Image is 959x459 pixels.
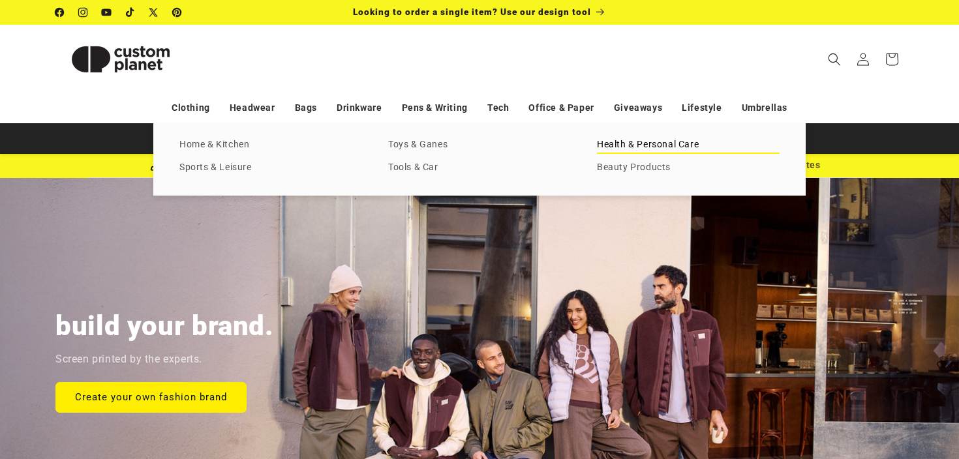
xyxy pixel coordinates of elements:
a: Pens & Writing [402,96,468,119]
a: Umbrellas [742,96,787,119]
a: Bags [295,96,317,119]
img: Custom Planet [55,30,186,89]
a: Health & Personal Care [597,136,780,154]
a: Clothing [172,96,210,119]
a: Custom Planet [51,25,191,93]
a: Office & Paper [528,96,594,119]
summary: Search [820,45,849,74]
a: Tools & Car [388,159,571,177]
h2: build your brand. [55,308,274,344]
iframe: Chat Widget [735,318,959,459]
p: Screen printed by the experts. [55,350,202,369]
a: Home & Kitchen [179,136,362,154]
a: Headwear [230,96,275,119]
a: Drinkware [337,96,382,119]
a: Sports & Leisure [179,159,362,177]
a: Beauty Products [597,159,780,177]
a: Lifestyle [682,96,722,119]
a: Create your own fashion brand [55,381,247,412]
a: Tech [487,96,509,119]
a: Giveaways [614,96,662,119]
a: Toys & Ganes [388,136,571,154]
span: Looking to order a single item? Use our design tool [353,7,591,17]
